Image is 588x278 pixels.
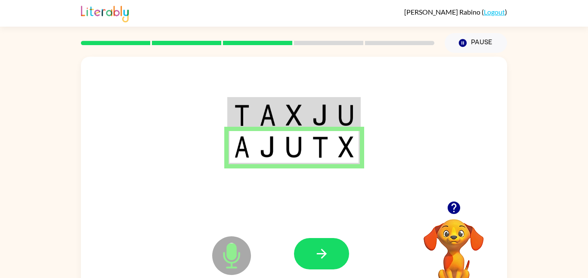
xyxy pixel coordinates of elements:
img: Literably [81,3,129,22]
img: j [312,104,328,126]
img: t [234,104,250,126]
img: x [286,104,302,126]
button: Pause [445,33,507,53]
span: [PERSON_NAME] Rabino [404,8,482,16]
img: a [260,104,276,126]
img: a [234,136,250,158]
a: Logout [484,8,505,16]
img: j [260,136,276,158]
img: t [312,136,328,158]
div: ( ) [404,8,507,16]
img: x [338,136,354,158]
img: u [338,104,354,126]
img: u [286,136,302,158]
